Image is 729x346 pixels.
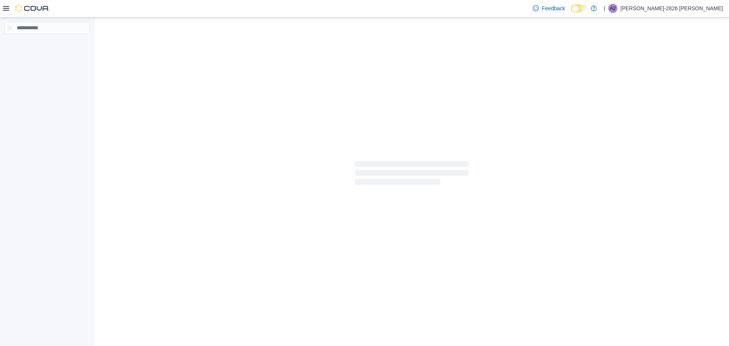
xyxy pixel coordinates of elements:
span: A2 [610,4,616,13]
a: Feedback [530,1,568,16]
span: Loading [355,163,469,187]
nav: Complex example [5,36,90,54]
div: Angelica-2826 Carabajal [608,4,617,13]
input: Dark Mode [571,5,587,13]
p: [PERSON_NAME]-2826 [PERSON_NAME] [620,4,723,13]
p: | [604,4,605,13]
img: Cova [15,5,49,12]
span: Feedback [542,5,565,12]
